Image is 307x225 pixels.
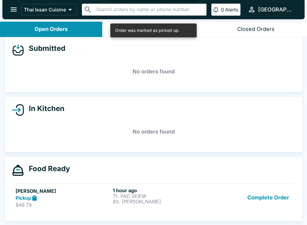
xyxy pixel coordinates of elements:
div: [GEOGRAPHIC_DATA] [258,6,295,13]
p: 80. [PERSON_NAME] [113,199,207,204]
button: Thai Issan Cuisine [21,4,77,15]
h5: No orders found [12,61,295,82]
h5: [PERSON_NAME] [16,187,110,195]
p: Alerts [225,7,238,13]
p: 71. PAD SEIEW [113,193,207,199]
button: open drawer [6,2,21,17]
p: 0 [221,7,224,13]
strong: Pickup [16,195,31,201]
button: [GEOGRAPHIC_DATA] [245,3,297,16]
h4: Submitted [24,44,65,53]
div: Closed Orders [237,26,275,33]
h6: 1 hour ago [113,187,207,193]
h4: Food Ready [24,164,70,173]
input: Search orders by name or phone number [94,5,204,14]
p: $49.79 [16,202,110,208]
p: Thai Issan Cuisine [24,7,66,13]
a: [PERSON_NAME]Pickup$49.791 hour ago71. PAD SEIEW80. [PERSON_NAME]Complete Order [12,183,295,212]
div: Open Orders [34,26,68,33]
h4: In Kitchen [24,104,64,113]
div: Order was marked as picked up. [115,25,180,35]
button: Complete Order [245,187,291,208]
h5: No orders found [12,121,295,143]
